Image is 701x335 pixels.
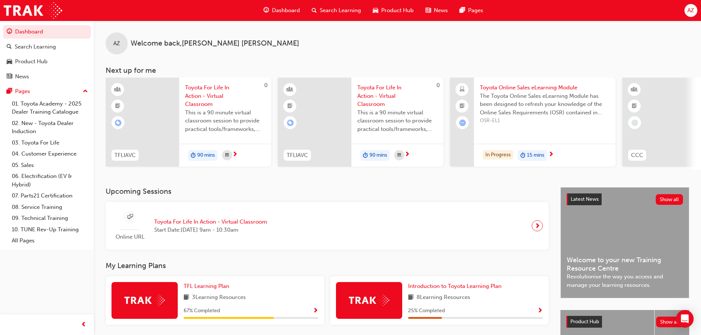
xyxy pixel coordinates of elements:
span: guage-icon [7,29,12,35]
span: TFL Learning Plan [184,283,229,289]
span: next-icon [535,221,540,231]
a: All Pages [9,235,91,246]
button: Show all [656,317,684,327]
a: 07. Parts21 Certification [9,190,91,202]
a: Online URLToyota For Life In Action - Virtual ClassroomStart Date:[DATE] 9am - 10:30am [111,208,543,244]
span: OSR-EL1 [480,117,610,125]
a: TFL Learning Plan [184,282,232,291]
a: 0TFLIAVCToyota For Life In Action - Virtual ClassroomThis is a 90 minute virtual classroom sessio... [278,78,443,167]
a: 03. Toyota For Life [9,137,91,149]
span: Search Learning [320,6,361,15]
button: Show all [656,194,683,205]
span: learningRecordVerb_ENROLL-icon [287,120,294,126]
span: prev-icon [81,320,86,329]
span: learningRecordVerb_ATTEMPT-icon [459,120,466,126]
span: book-icon [184,293,189,302]
h3: Upcoming Sessions [106,187,549,196]
span: pages-icon [460,6,465,15]
span: next-icon [548,152,554,158]
span: This is a 90 minute virtual classroom session to provide practical tools/frameworks, behaviours a... [357,108,438,133]
div: Product Hub [15,57,47,66]
span: 0 [436,82,440,89]
span: car-icon [7,58,12,65]
a: Latest NewsShow allWelcome to your new Training Resource CentreRevolutionise the way you access a... [560,187,689,298]
a: car-iconProduct Hub [367,3,419,18]
span: Product Hub [381,6,414,15]
span: Pages [468,6,483,15]
span: sessionType_ONLINE_URL-icon [127,213,133,222]
div: In Progress [483,150,513,160]
a: 10. TUNE Rev-Up Training [9,224,91,235]
span: 90 mins [369,151,387,160]
a: 01. Toyota Academy - 2025 Dealer Training Catalogue [9,98,91,118]
span: Online URL [111,233,148,241]
a: Introduction to Toyota Learning Plan [408,282,504,291]
span: learningRecordVerb_NONE-icon [631,120,638,126]
span: TFLIAVC [114,151,136,160]
a: Product HubShow all [566,316,683,328]
button: AZ [684,4,697,17]
span: The Toyota Online Sales eLearning Module has been designed to refresh your knowledge of the Onlin... [480,92,610,117]
a: Product Hub [3,55,91,68]
span: Revolutionise the way you access and manage your learning resources. [567,272,683,289]
span: booktick-icon [287,101,293,111]
img: Trak [349,295,389,306]
a: 08. Service Training [9,202,91,213]
span: duration-icon [520,151,525,160]
span: Show Progress [313,308,318,314]
span: pages-icon [7,88,12,95]
span: guage-icon [263,6,269,15]
span: calendar-icon [225,151,229,160]
span: Product Hub [570,318,599,325]
span: Toyota For Life In Action - Virtual Classroom [154,218,267,226]
span: TFLIAVC [287,151,308,160]
div: News [15,72,29,81]
a: Dashboard [3,25,91,39]
div: Open Intercom Messenger [676,310,694,328]
span: booktick-icon [632,101,637,111]
span: duration-icon [363,151,368,160]
span: Dashboard [272,6,300,15]
div: Pages [15,87,30,96]
span: search-icon [7,44,12,50]
span: Toyota For Life In Action - Virtual Classroom [357,83,438,108]
a: 0TFLIAVCToyota For Life In Action - Virtual ClassroomThis is a 90 minute virtual classroom sessio... [106,78,271,167]
span: booktick-icon [460,101,465,111]
span: news-icon [425,6,431,15]
a: 05. Sales [9,160,91,171]
span: book-icon [408,293,414,302]
span: Welcome back , [PERSON_NAME] [PERSON_NAME] [131,39,299,48]
span: 67 % Completed [184,307,220,315]
span: Start Date: [DATE] 9am - 10:30am [154,226,267,234]
a: 06. Electrification (EV & Hybrid) [9,171,91,190]
img: Trak [4,2,62,19]
a: pages-iconPages [454,3,489,18]
button: Show Progress [537,306,543,316]
span: search-icon [312,6,317,15]
span: CCC [631,151,643,160]
span: learningResourceType_INSTRUCTOR_LED-icon [632,85,637,95]
button: Pages [3,85,91,98]
div: Search Learning [15,43,56,51]
span: News [434,6,448,15]
span: booktick-icon [115,101,120,111]
span: Toyota Online Sales eLearning Module [480,83,610,92]
span: next-icon [232,152,238,158]
span: 90 mins [197,151,215,160]
span: calendar-icon [397,151,401,160]
a: 09. Technical Training [9,213,91,224]
span: duration-icon [191,151,196,160]
span: Latest News [571,196,599,202]
span: 0 [264,82,268,89]
span: AZ [113,39,120,48]
span: learningRecordVerb_ENROLL-icon [115,120,121,126]
a: 02. New - Toyota Dealer Induction [9,118,91,137]
span: next-icon [404,152,410,158]
span: 8 Learning Resources [417,293,470,302]
h3: My Learning Plans [106,261,549,270]
span: Welcome to your new Training Resource Centre [567,256,683,272]
a: 04. Customer Experience [9,148,91,160]
a: Latest NewsShow all [567,193,683,205]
